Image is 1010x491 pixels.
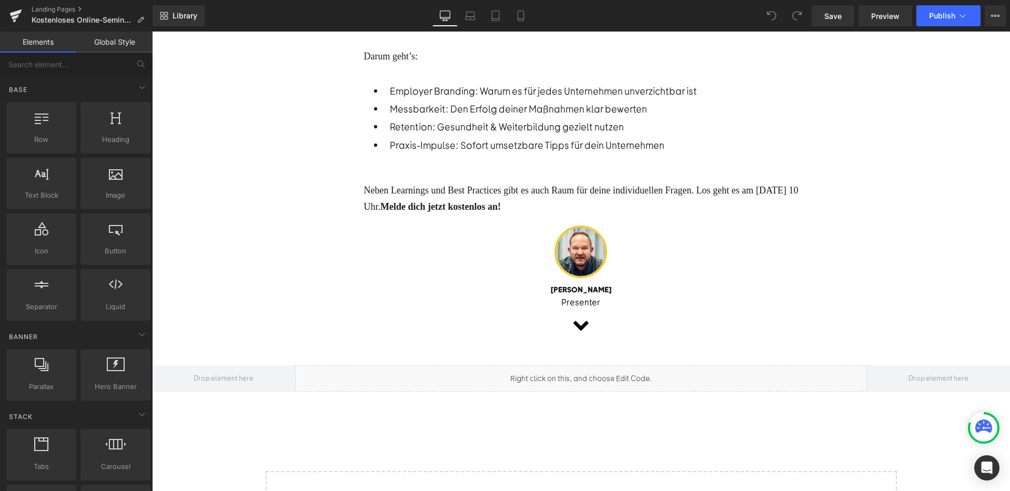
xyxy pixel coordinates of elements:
[858,5,912,26] a: Preview
[84,301,147,312] span: Liquid
[9,301,73,312] span: Separator
[9,461,73,472] span: Tabs
[238,106,545,121] p: Praxis-Impulse: Sofort umsetzbare Tipps für dein Unternehmen
[84,381,147,392] span: Hero Banner
[786,5,807,26] button: Redo
[84,134,147,145] span: Heading
[153,5,205,26] a: New Library
[985,5,1006,26] button: More
[8,85,28,95] span: Base
[974,455,999,480] div: Open Intercom Messenger
[84,190,147,201] span: Image
[929,12,955,20] span: Publish
[32,5,153,14] a: Landing Pages
[9,190,73,201] span: Text Block
[173,11,197,21] span: Library
[398,253,460,262] b: [PERSON_NAME]
[9,134,73,145] span: Row
[228,170,349,180] strong: Melde dich jetzt kostenlos an!
[483,5,508,26] a: Tablet
[432,5,458,26] a: Desktop
[824,11,842,22] span: Save
[458,5,483,26] a: Laptop
[8,412,34,422] span: Stack
[84,461,147,472] span: Carousel
[238,69,545,85] p: Messbarkeit: Den Erfolg deiner Maßnahmen klar bewerten
[9,381,73,392] span: Parallax
[238,87,545,103] p: Retention: Gesundheit & Weiterbildung gezielt nutzen
[84,245,147,257] span: Button
[211,19,265,30] font: Darum geht’s:
[238,52,545,67] p: Employer Branding: Warum es für jedes Unternehmen unverzichtbar ist
[76,32,153,53] a: Global Style
[871,11,900,22] span: Preview
[211,264,646,278] p: Presenter
[9,245,73,257] span: Icon
[508,5,533,26] a: Mobile
[761,5,782,26] button: Undo
[32,16,133,24] span: Kostenloses Online-Seminar | Employer Branding
[211,154,646,181] font: Neben Learnings und Best Practices gibt es auch Raum für deine individuellen Fragen. Los geht es ...
[916,5,981,26] button: Publish
[8,332,39,342] span: Banner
